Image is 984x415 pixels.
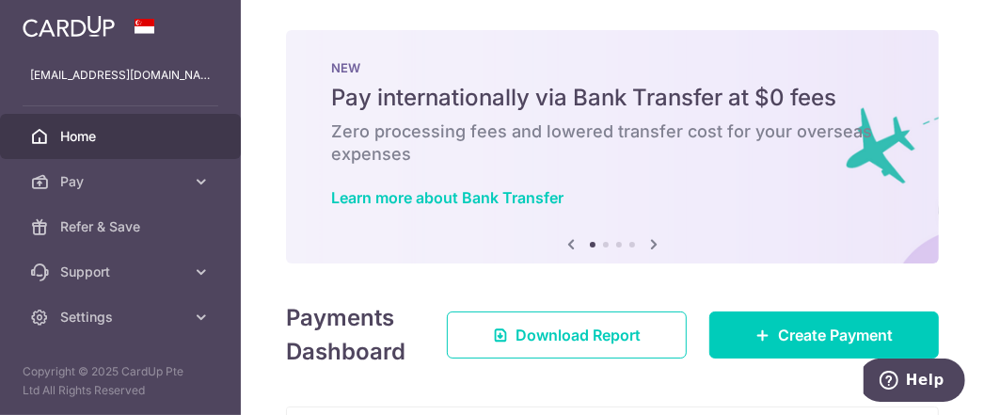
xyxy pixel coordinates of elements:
img: Bank transfer banner [286,30,939,263]
img: CardUp [23,15,115,38]
iframe: Opens a widget where you can find more information [864,359,965,406]
h6: Zero processing fees and lowered transfer cost for your overseas expenses [331,120,894,166]
span: Refer & Save [60,217,184,236]
a: Create Payment [709,311,939,359]
span: Pay [60,172,184,191]
a: Download Report [447,311,687,359]
span: Support [60,263,184,281]
span: Create Payment [778,324,893,346]
a: Learn more about Bank Transfer [331,188,563,207]
p: [EMAIL_ADDRESS][DOMAIN_NAME] [30,66,211,85]
span: Home [60,127,184,146]
span: Download Report [516,324,641,346]
h4: Payments Dashboard [286,301,413,369]
h5: Pay internationally via Bank Transfer at $0 fees [331,83,894,113]
span: Settings [60,308,184,327]
p: NEW [331,60,894,75]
